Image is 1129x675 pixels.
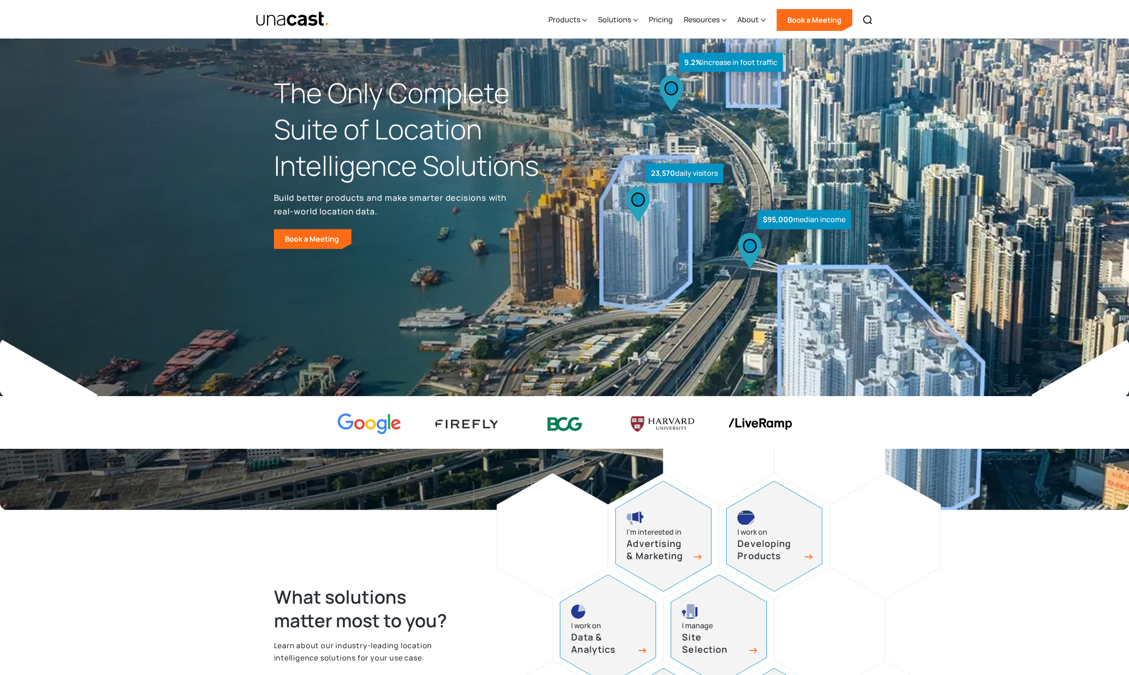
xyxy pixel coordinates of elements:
[274,229,352,249] a: Book a Meeting
[776,9,852,31] a: Book a Meeting
[726,481,822,592] a: developing products iconI work onDeveloping Products
[728,418,792,430] img: liveramp logo
[598,14,631,25] div: Solutions
[737,526,767,538] div: I work on
[571,604,586,619] img: pie chart icon
[274,585,466,632] h2: What solutions matter most to you?
[684,57,702,67] strong: 9.2%
[627,526,681,538] div: I’m interested in
[274,640,466,664] p: Learn about our industry-leading location intelligence solutions for your use case.
[682,620,713,632] div: I manage
[256,11,330,27] img: Unacast text logo
[631,413,694,435] img: Harvard U logo
[598,1,638,39] div: Solutions
[684,1,726,39] div: Resources
[651,168,675,178] strong: 23,570
[737,1,766,39] div: About
[548,14,580,25] div: Products
[649,1,673,39] a: Pricing
[682,604,699,619] img: site selection icon
[627,538,690,562] h3: Advertising & Marketing
[256,11,330,27] a: home
[757,210,851,229] div: median income
[646,164,723,183] div: daily visitors
[338,413,401,435] img: Google logo Color
[571,631,635,655] h3: Data & Analytics
[737,14,759,25] div: About
[274,75,565,184] h1: The Only Complete Suite of Location Intelligence Solutions
[615,481,711,592] a: advertising and marketing iconI’m interested inAdvertising & Marketing
[627,511,644,525] img: advertising and marketing icon
[684,14,720,25] div: Resources
[435,420,499,428] img: Firefly Advertising logo
[679,53,783,72] div: increase in foot traffic
[737,511,755,525] img: developing products icon
[548,1,587,39] div: Products
[682,631,746,655] h3: Site Selection
[862,15,873,25] img: Search icon
[571,620,601,632] div: I work on
[737,538,801,562] h3: Developing Products
[274,191,510,218] p: Build better products and make smarter decisions with real-world location data.
[533,411,597,437] img: BCG logo
[763,214,793,224] strong: $95,000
